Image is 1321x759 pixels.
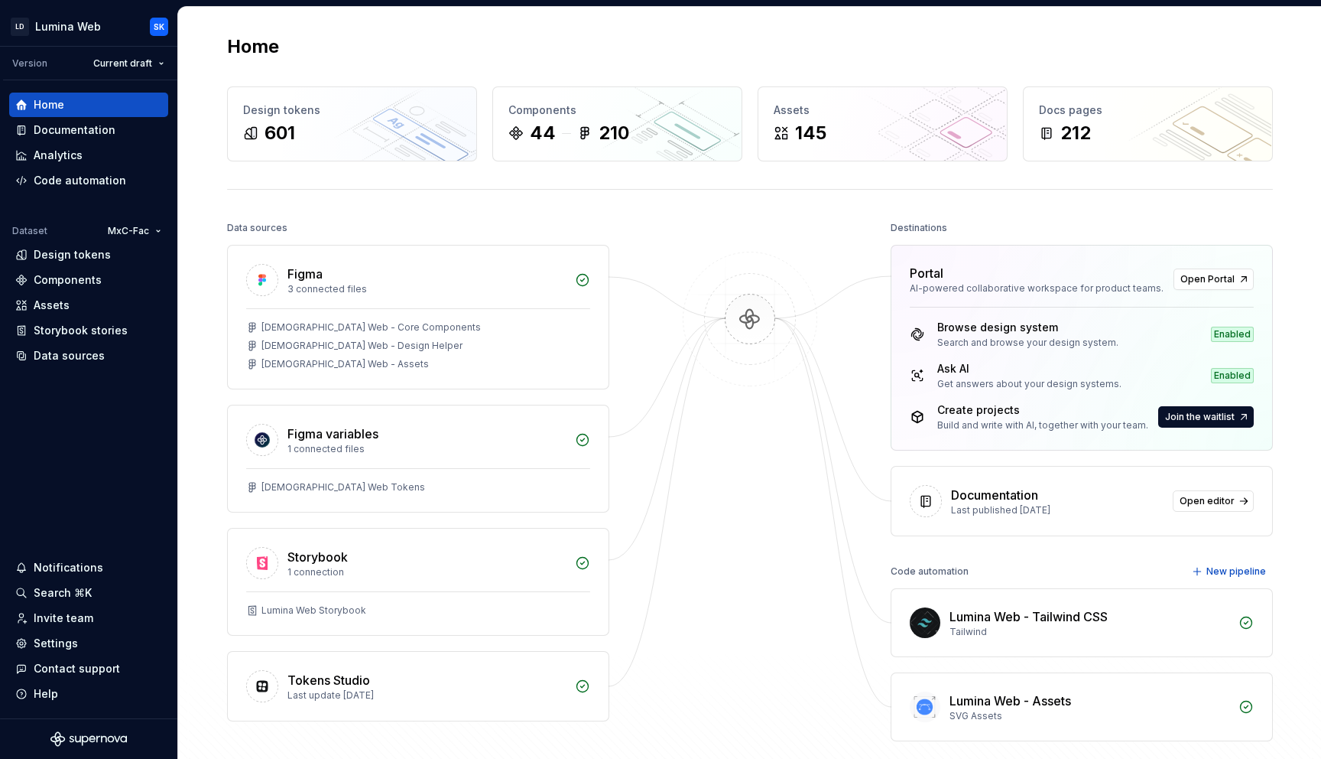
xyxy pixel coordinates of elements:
div: Help [34,686,58,702]
a: Design tokens601 [227,86,477,161]
a: Settings [9,631,168,656]
div: Ask AI [937,361,1121,376]
svg: Supernova Logo [50,731,127,747]
div: [DEMOGRAPHIC_DATA] Web - Core Components [261,321,481,334]
div: 44 [530,121,556,145]
span: Join the waitlist [1165,411,1235,423]
a: Storybook1 connectionLumina Web Storybook [227,528,609,636]
div: Home [34,97,64,112]
a: Components [9,268,168,292]
div: Portal [910,264,943,282]
a: Figma variables1 connected files[DEMOGRAPHIC_DATA] Web Tokens [227,405,609,513]
div: Assets [774,103,992,118]
div: Create projects [937,402,1148,418]
a: Assets145 [758,86,1008,161]
div: Design tokens [34,247,111,262]
div: 3 connected files [287,283,566,295]
a: Analytics [9,143,168,168]
div: Data sources [34,348,105,363]
span: New pipeline [1206,565,1266,578]
a: Code automation [9,168,168,193]
span: Open editor [1180,495,1235,507]
div: Last update [DATE] [287,689,566,702]
button: New pipeline [1187,561,1273,582]
div: LD [11,18,29,36]
h2: Home [227,34,279,59]
a: Storybook stories [9,318,168,343]
div: 145 [795,121,826,145]
div: Figma [287,265,323,283]
div: 210 [599,121,629,145]
div: 212 [1060,121,1091,145]
div: 1 connected files [287,443,566,455]
div: Lumina Web [35,19,101,34]
a: Figma3 connected files[DEMOGRAPHIC_DATA] Web - Core Components[DEMOGRAPHIC_DATA] Web - Design Hel... [227,245,609,389]
div: Assets [34,298,70,313]
div: SVG Assets [949,710,1229,722]
a: Documentation [9,118,168,142]
button: Notifications [9,555,168,580]
div: Dataset [12,225,47,237]
div: Lumina Web - Tailwind CSS [949,608,1108,626]
button: Join the waitlist [1158,406,1254,428]
div: Design tokens [243,103,461,118]
div: Browse design system [937,320,1118,335]
div: [DEMOGRAPHIC_DATA] Web - Design Helper [261,340,463,352]
div: Search and browse your design system. [937,337,1118,349]
div: [DEMOGRAPHIC_DATA] Web Tokens [261,481,425,494]
button: LDLumina WebSK [3,10,174,43]
a: Data sources [9,344,168,368]
a: Design tokens [9,243,168,267]
div: Storybook stories [34,323,128,338]
button: MxC-Fac [101,220,168,242]
a: Components44210 [492,86,742,161]
div: Docs pages [1039,103,1257,118]
div: Invite team [34,611,93,626]
button: Contact support [9,656,168,681]
div: Last published [DATE] [951,504,1164,516]
div: Data sources [227,217,287,239]
div: Build and write with AI, together with your team. [937,419,1148,432]
button: Search ⌘K [9,581,168,605]
a: Open Portal [1173,269,1254,290]
div: Components [508,103,726,118]
div: Documentation [951,486,1038,504]
button: Help [9,682,168,706]
span: Current draft [93,57,152,70]
div: Analytics [34,148,83,163]
div: Enabled [1211,368,1254,383]
div: Tailwind [949,626,1229,638]
div: 1 connection [287,566,566,578]
button: Current draft [86,53,171,74]
div: AI-powered collaborative workspace for product teams. [910,282,1164,295]
div: 601 [265,121,295,145]
span: Open Portal [1180,273,1235,285]
a: Home [9,93,168,117]
div: [DEMOGRAPHIC_DATA] Web - Assets [261,358,429,370]
div: Storybook [287,548,348,566]
div: Code automation [34,173,126,188]
div: Search ⌘K [34,585,92,601]
a: Assets [9,293,168,318]
div: Get answers about your design systems. [937,378,1121,390]
a: Invite team [9,606,168,630]
div: Figma variables [287,425,378,443]
span: MxC-Fac [108,225,149,237]
a: Open editor [1173,490,1254,512]
div: Settings [34,636,78,651]
div: Lumina Web Storybook [261,604,366,617]
a: Tokens StudioLast update [DATE] [227,651,609,722]
div: Components [34,272,102,288]
div: Notifications [34,560,103,575]
div: Code automation [891,561,969,582]
div: Destinations [891,217,947,239]
div: Tokens Studio [287,671,370,689]
a: Docs pages212 [1023,86,1273,161]
div: Enabled [1211,327,1254,342]
div: SK [154,21,164,33]
div: Version [12,57,47,70]
div: Contact support [34,661,120,676]
div: Documentation [34,122,115,138]
div: Lumina Web - Assets [949,692,1071,710]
